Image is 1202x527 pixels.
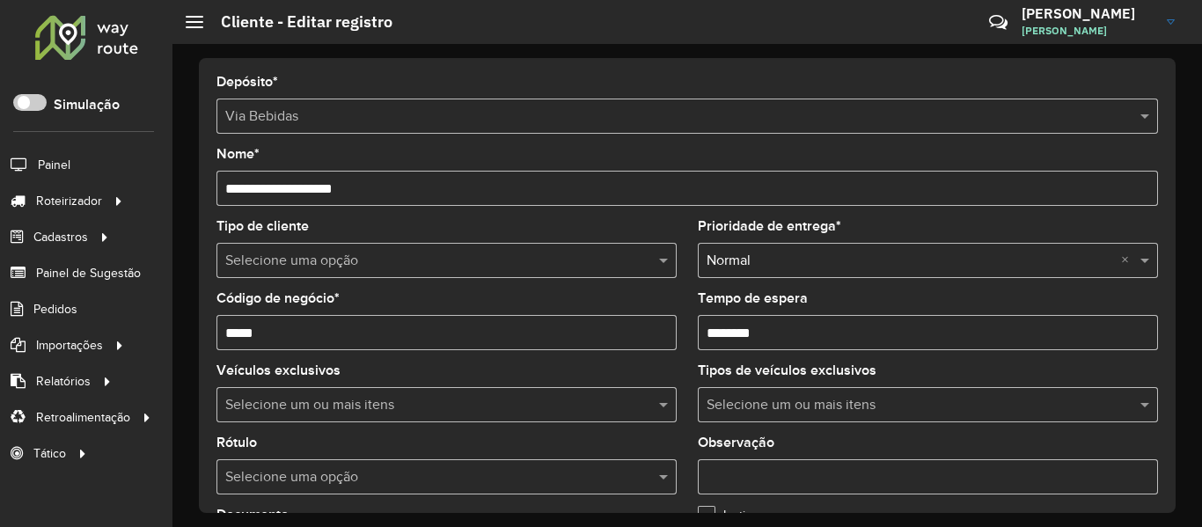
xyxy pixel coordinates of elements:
[216,360,341,381] label: Veículos exclusivos
[36,264,141,282] span: Painel de Sugestão
[698,506,759,524] label: Inativo
[36,336,103,355] span: Importações
[36,192,102,210] span: Roteirizador
[698,360,876,381] label: Tipos de veículos exclusivos
[33,444,66,463] span: Tático
[698,432,774,453] label: Observação
[216,288,340,309] label: Código de negócio
[216,216,309,237] label: Tipo de cliente
[36,408,130,427] span: Retroalimentação
[203,12,392,32] h2: Cliente - Editar registro
[216,504,289,525] label: Documento
[38,156,70,174] span: Painel
[33,300,77,318] span: Pedidos
[1022,23,1154,39] span: [PERSON_NAME]
[216,71,278,92] label: Depósito
[33,228,88,246] span: Cadastros
[216,143,260,165] label: Nome
[698,216,841,237] label: Prioridade de entrega
[36,372,91,391] span: Relatórios
[54,94,120,115] label: Simulação
[216,432,257,453] label: Rótulo
[979,4,1017,41] a: Contato Rápido
[698,288,808,309] label: Tempo de espera
[1121,250,1136,271] span: Clear all
[1022,5,1154,22] h3: [PERSON_NAME]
